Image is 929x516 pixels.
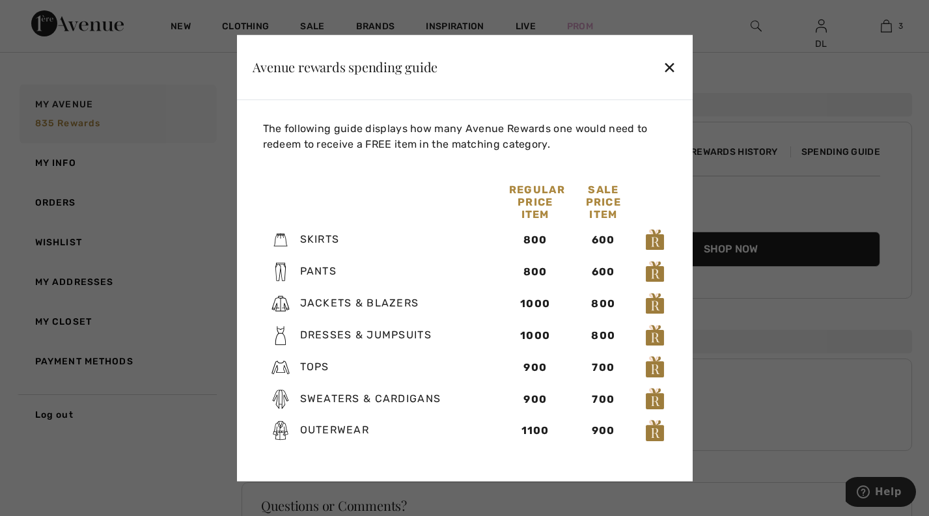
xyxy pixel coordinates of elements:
[509,391,562,407] div: 900
[645,387,665,411] img: loyalty_logo_r.svg
[645,355,665,379] img: loyalty_logo_r.svg
[263,120,672,152] p: The following guide displays how many Avenue Rewards one would need to redeem to receive a FREE i...
[501,183,570,220] div: Regular Price Item
[577,391,630,407] div: 700
[577,328,630,344] div: 800
[645,260,665,284] img: loyalty_logo_r.svg
[29,9,56,21] span: Help
[509,232,562,248] div: 800
[645,292,665,315] img: loyalty_logo_r.svg
[577,359,630,375] div: 700
[569,183,637,220] div: Sale Price Item
[300,360,329,373] span: Tops
[577,296,630,312] div: 800
[509,328,562,344] div: 1000
[577,232,630,248] div: 600
[509,423,562,439] div: 1100
[577,264,630,280] div: 600
[300,233,340,245] span: Skirts
[300,297,419,309] span: Jackets & Blazers
[645,323,665,347] img: loyalty_logo_r.svg
[300,265,337,277] span: Pants
[645,228,665,252] img: loyalty_logo_r.svg
[509,296,562,312] div: 1000
[300,329,432,341] span: Dresses & Jumpsuits
[300,424,370,436] span: Outerwear
[577,423,630,439] div: 900
[300,392,441,404] span: Sweaters & Cardigans
[663,53,676,81] div: ✕
[509,359,562,375] div: 900
[509,264,562,280] div: 800
[253,61,438,74] div: Avenue rewards spending guide
[645,419,665,442] img: loyalty_logo_r.svg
